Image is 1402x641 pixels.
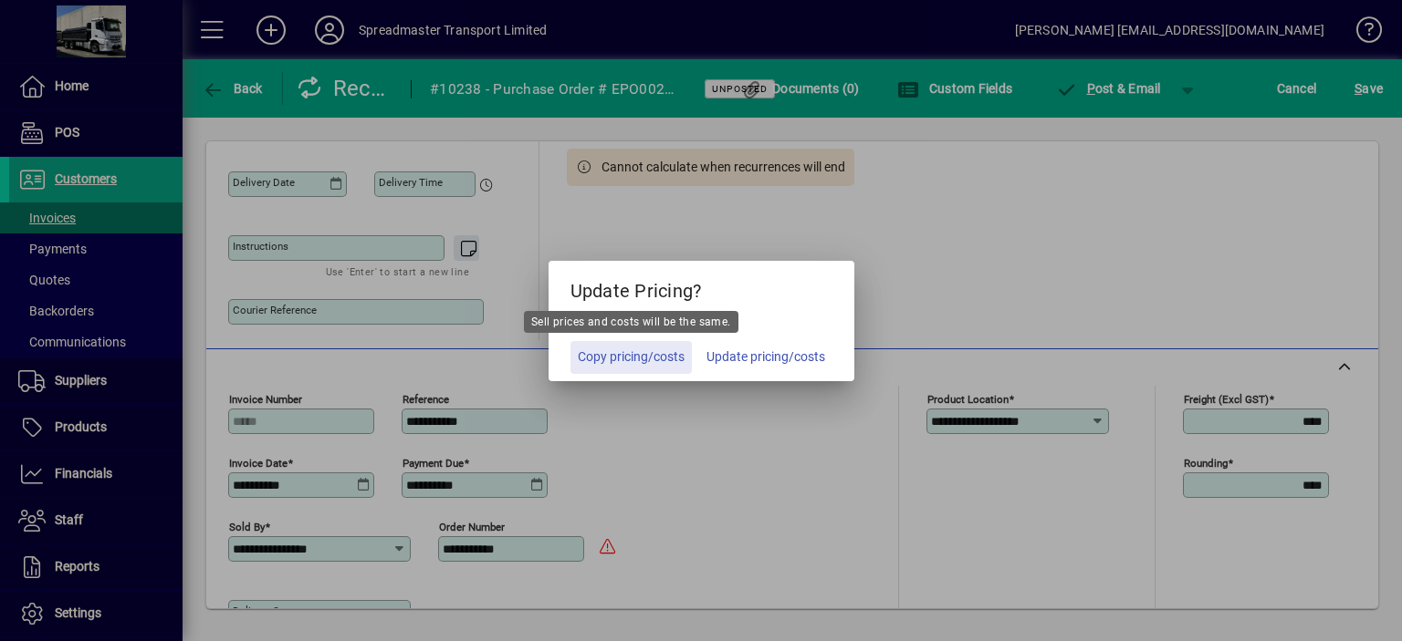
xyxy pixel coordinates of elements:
[549,261,854,314] h5: Update Pricing?
[699,341,832,374] button: Update pricing/costs
[578,347,685,367] span: Copy pricing/costs
[524,311,738,333] div: Sell prices and costs will be the same.
[706,347,825,367] span: Update pricing/costs
[570,341,692,374] button: Copy pricing/costs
